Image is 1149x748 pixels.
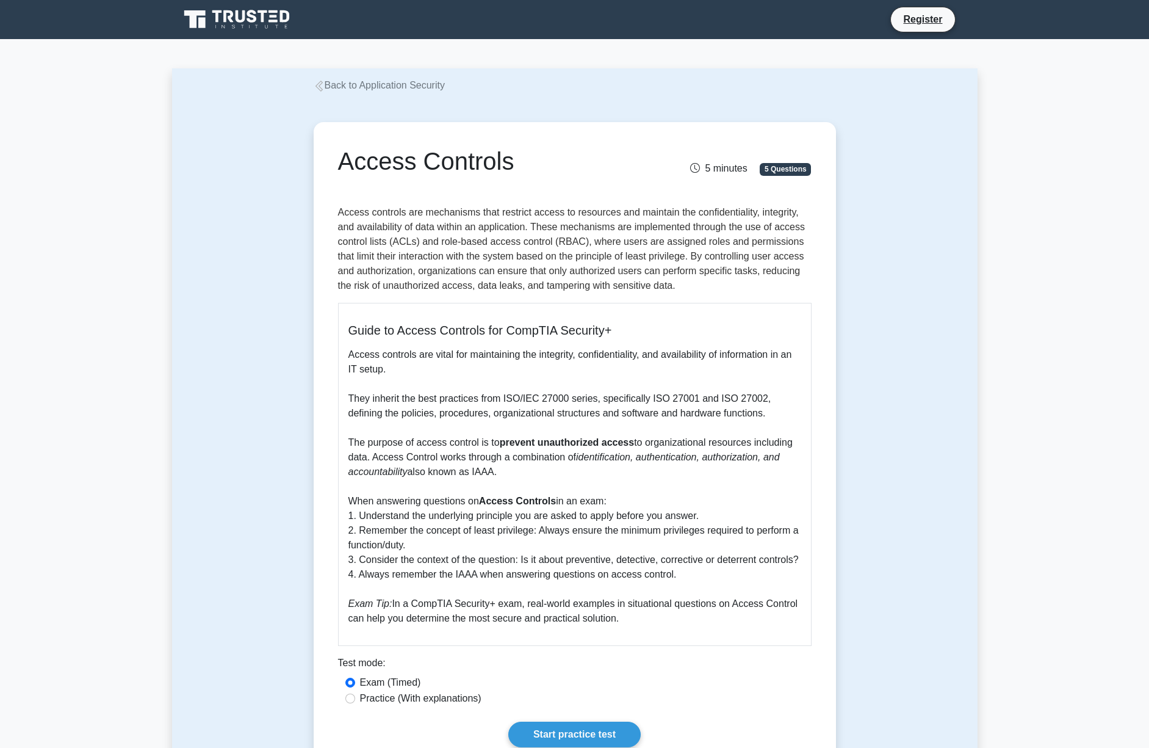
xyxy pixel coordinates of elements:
p: Access controls are mechanisms that restrict access to resources and maintain the confidentiality... [338,205,812,293]
i: Exam Tip: [348,598,392,609]
a: Start practice test [508,722,641,747]
i: identification, authentication, authorization, and accountability [348,452,780,477]
div: Test mode: [338,656,812,675]
b: Access Controls [479,496,556,506]
h1: Access Controls [338,147,649,176]
p: Access controls are vital for maintaining the integrity, confidentiality, and availability of inf... [348,347,801,626]
label: Practice (With explanations) [360,691,481,706]
span: 5 minutes [690,163,747,173]
span: 5 Questions [760,163,811,175]
a: Back to Application Security [314,80,445,90]
h5: Guide to Access Controls for CompTIA Security+ [348,323,801,338]
b: prevent unauthorized access [500,437,635,448]
label: Exam (Timed) [360,675,421,690]
a: Register [896,12,949,27]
